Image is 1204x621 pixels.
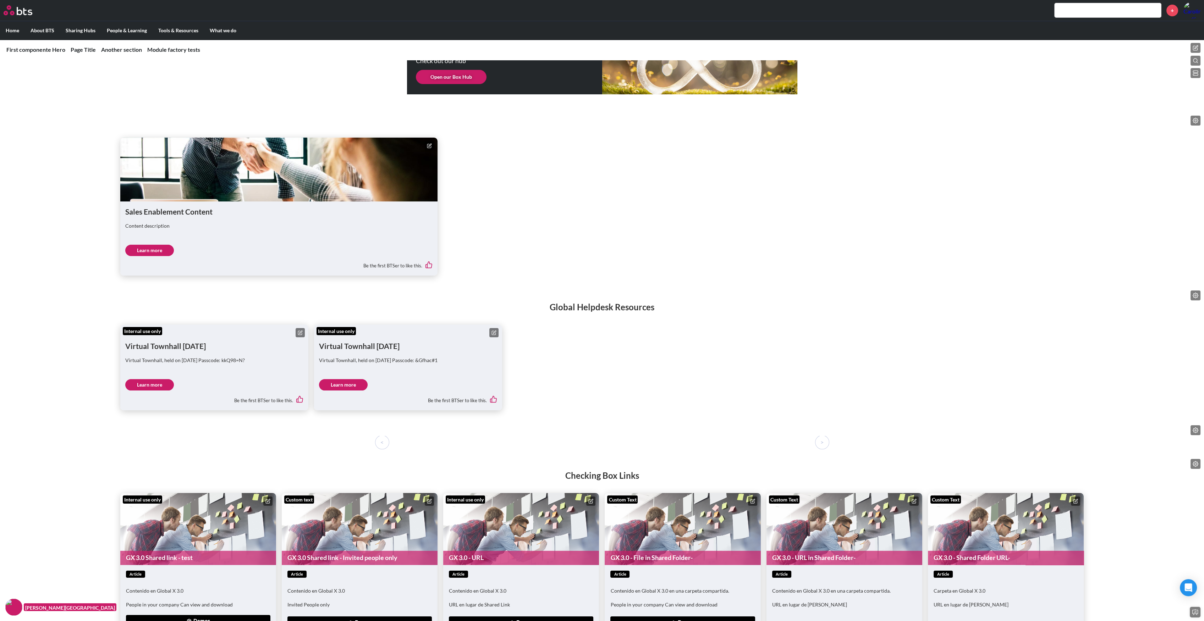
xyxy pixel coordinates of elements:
figcaption: [PERSON_NAME][GEOGRAPHIC_DATA] [24,603,116,611]
span: article [610,571,630,578]
p: URL en lugar de Shared Link [449,601,593,608]
button: Edit content [909,497,919,506]
a: Another section [101,46,142,53]
div: Internal use only [446,495,485,504]
label: About BTS [25,21,60,40]
p: Contenido en Global X 3.0 [449,587,593,594]
button: Edit content [748,497,757,506]
a: Learn more [319,379,368,390]
h1: Virtual Townhall [DATE] [125,329,303,351]
a: GX 3.0 - URL in Shared Folder- [766,551,922,565]
button: Edit content [586,497,595,506]
p: Contenido en Global X 3.0 [287,587,432,594]
p: Invited People only [287,601,432,608]
span: article [126,571,145,578]
a: GX 3.0 Shared link - test [120,551,276,565]
div: Internal use only [317,327,356,336]
a: First componente Hero [6,46,65,53]
a: GX 3.0 Shared link - Invited people only [282,551,438,565]
div: Internal use only [123,327,162,336]
a: Learn more [125,245,174,256]
p: Virtual Townhall, held on [DATE] Passcode: kkQ98=N? [125,357,303,364]
p: Check out our hub [416,58,565,64]
p: URL en lugar de [PERSON_NAME] [772,601,917,608]
button: Edit content list: Checking Box Links [1191,459,1200,469]
button: Edit content box [296,328,305,337]
span: article [287,571,307,578]
button: Edit content [425,497,434,506]
label: What we do [204,21,242,40]
p: People in your company Can view and download [610,601,755,608]
div: Custom Text [607,495,638,504]
div: Internal use only [123,495,162,504]
a: GX 3.0 - Shared Folder URL- [928,551,1084,565]
label: Sharing Hubs [60,21,101,40]
h1: Virtual Townhall [DATE] [319,329,497,351]
img: F [5,599,22,616]
span: article [772,571,791,578]
div: Custom text [284,495,314,504]
div: Be the first BTSer to like this. [319,390,497,405]
span: article [934,571,953,578]
button: Navigation menu options [1191,43,1200,53]
a: Learn more [125,379,174,390]
p: Contenido en Global X 3.0 en una carpeta compartida. [610,587,755,594]
a: Module factory tests [147,46,200,53]
p: Contenido en Global X 3.0 [126,587,270,594]
a: GX 3.0 - URL [443,551,599,565]
label: People & Learning [101,21,153,40]
a: Page Title [71,46,96,53]
a: + [1166,5,1178,16]
div: Custom Text [930,495,961,504]
img: Carolina Sevilla [1183,2,1200,19]
span: article [449,571,468,578]
p: Content description [125,222,433,229]
div: Open Intercom Messenger [1180,579,1197,596]
button: Edit content list: Global Helpdesk Resources [1191,290,1200,300]
a: Go home [4,5,45,15]
p: URL en lugar de [PERSON_NAME] [934,601,1078,608]
div: Be the first BTSer to like this. [125,390,303,405]
div: Custom Text [769,495,799,504]
a: GX 3.0 - File in Shared Folder- [605,551,760,565]
button: Edit page layout [1191,68,1200,78]
label: Tools & Resources [153,21,204,40]
div: Be the first BTSer to like this. [125,256,433,271]
img: BTS Logo [4,5,32,15]
p: Carpeta en Global X 3.0 [934,587,1078,594]
button: Edit content [263,497,273,506]
p: People in your company Can view and download [126,601,270,608]
button: Edit content list: null [1191,425,1200,435]
a: Open our Box Hub [416,70,486,84]
button: Edit content [1071,497,1080,506]
button: Edit content list: null [1191,116,1200,126]
button: Edit content box [489,328,499,337]
a: Profile [1183,2,1200,19]
button: Edit content box [425,141,434,150]
h1: Sales Enablement Content [125,206,433,217]
p: Virtual Townhall, held on [DATE] Passcode: &Gfhac#1 [319,357,497,364]
p: Contenido en Global X 3.0 en una carpeta compartida. [772,587,917,594]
